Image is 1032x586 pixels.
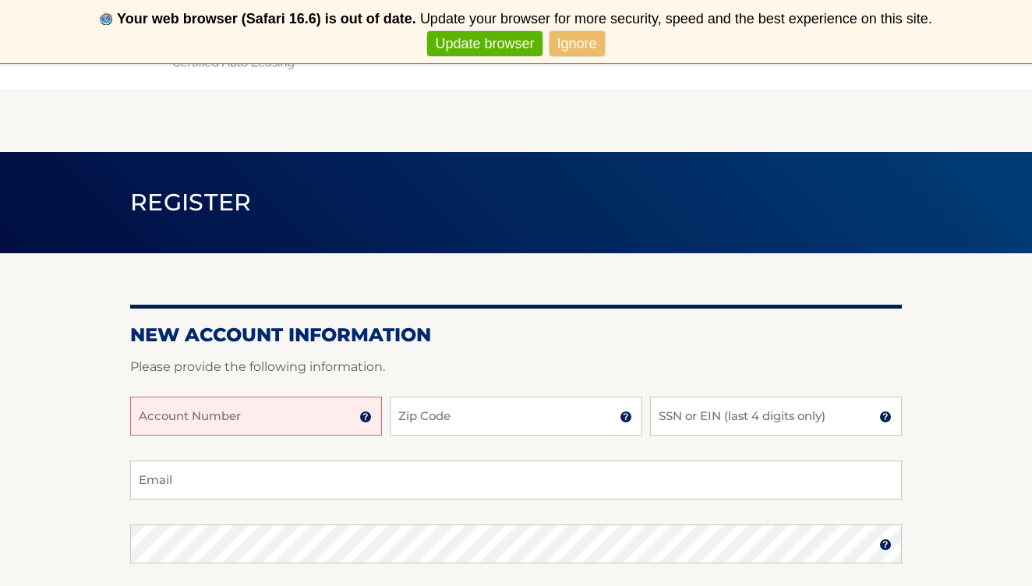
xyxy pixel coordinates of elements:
[130,323,902,347] h2: New Account Information
[359,411,372,423] img: tooltip.svg
[390,397,641,436] input: Zip Code
[130,397,382,436] input: Account Number
[427,31,542,57] a: Update browser
[620,411,632,423] img: tooltip.svg
[130,356,902,378] p: Please provide the following information.
[879,411,892,423] img: tooltip.svg
[650,397,902,436] input: SSN or EIN (last 4 digits only)
[420,11,932,26] span: Update your browser for more security, speed and the best experience on this site.
[879,538,892,551] img: tooltip.svg
[550,31,605,57] a: Ignore
[130,188,252,217] span: Register
[130,461,902,500] input: Email
[117,11,416,26] b: Your web browser (Safari 16.6) is out of date.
